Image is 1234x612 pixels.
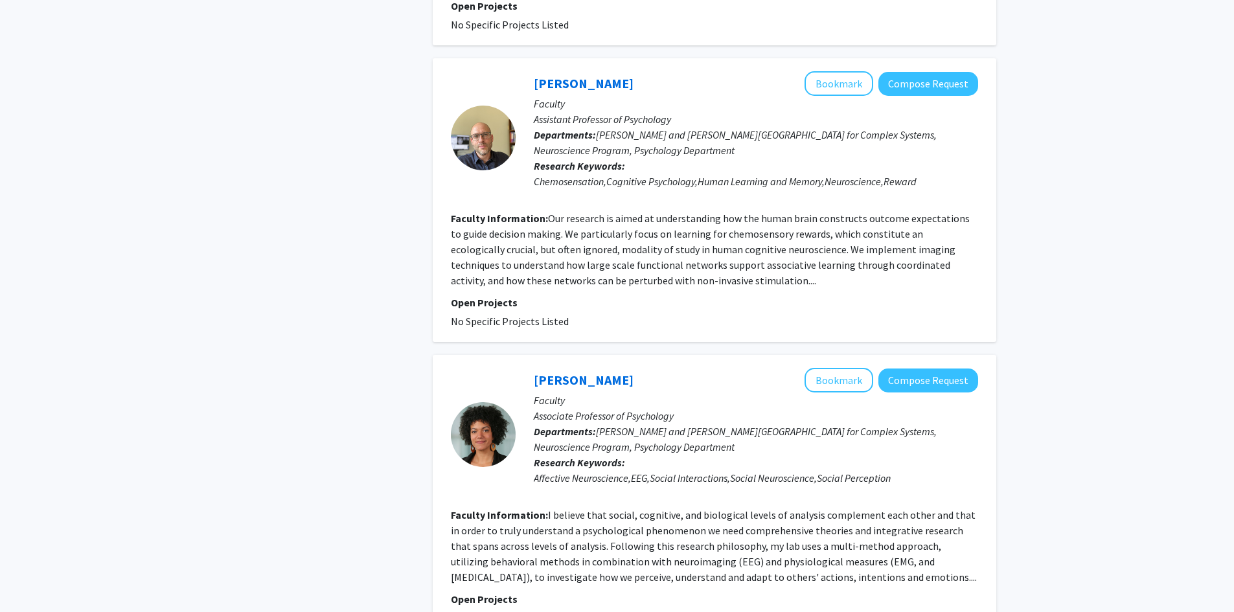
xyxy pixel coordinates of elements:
b: Faculty Information: [451,508,548,521]
div: Chemosensation,Cognitive Psychology,Human Learning and Memory,Neuroscience,Reward [534,174,978,189]
button: Add James Howard to Bookmarks [805,71,873,96]
b: Research Keywords: [534,159,625,172]
span: No Specific Projects Listed [451,18,569,31]
button: Add Jennifer Gutsell to Bookmarks [805,368,873,392]
div: Affective Neuroscience,EEG,Social Interactions,Social Neuroscience,Social Perception [534,470,978,486]
b: Research Keywords: [534,456,625,469]
span: [PERSON_NAME] and [PERSON_NAME][GEOGRAPHIC_DATA] for Complex Systems, Neuroscience Program, Psych... [534,128,937,157]
p: Open Projects [451,591,978,607]
span: [PERSON_NAME] and [PERSON_NAME][GEOGRAPHIC_DATA] for Complex Systems, Neuroscience Program, Psych... [534,425,937,453]
fg-read-more: I believe that social, cognitive, and biological levels of analysis complement each other and tha... [451,508,977,584]
p: Faculty [534,96,978,111]
p: Open Projects [451,295,978,310]
a: [PERSON_NAME] [534,372,634,388]
p: Assistant Professor of Psychology [534,111,978,127]
b: Departments: [534,128,596,141]
b: Faculty Information: [451,212,548,225]
b: Departments: [534,425,596,438]
p: Associate Professor of Psychology [534,408,978,424]
span: No Specific Projects Listed [451,315,569,328]
iframe: Chat [10,554,55,602]
button: Compose Request to Jennifer Gutsell [878,368,978,392]
a: [PERSON_NAME] [534,75,634,91]
fg-read-more: Our research is aimed at understanding how the human brain constructs outcome expectations to gui... [451,212,970,287]
p: Faculty [534,392,978,408]
button: Compose Request to James Howard [878,72,978,96]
